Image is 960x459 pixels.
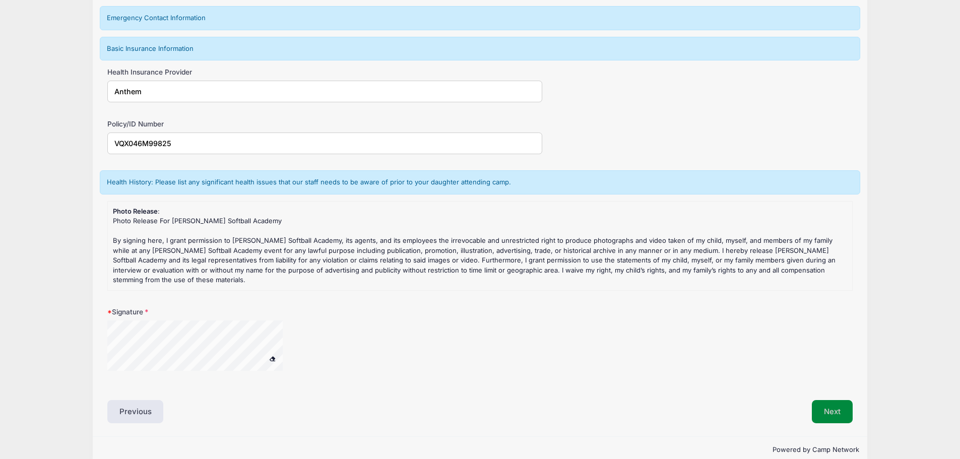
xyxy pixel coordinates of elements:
label: Signature [107,307,356,317]
label: Health Insurance Provider [107,67,356,77]
div: Health History: Please list any significant health issues that our staff needs to be aware of pri... [100,170,860,194]
label: Policy/ID Number [107,119,356,129]
p: Powered by Camp Network [101,445,859,455]
div: Basic Insurance Information [100,37,860,61]
button: Next [812,400,853,423]
div: : [113,207,847,285]
button: Previous [107,400,164,423]
div: Emergency Contact Information [100,6,860,30]
div: Photo Release For [PERSON_NAME] Softball Academy By signing here, I grant permission to [PERSON_N... [113,216,847,285]
strong: Photo Release [113,207,158,215]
